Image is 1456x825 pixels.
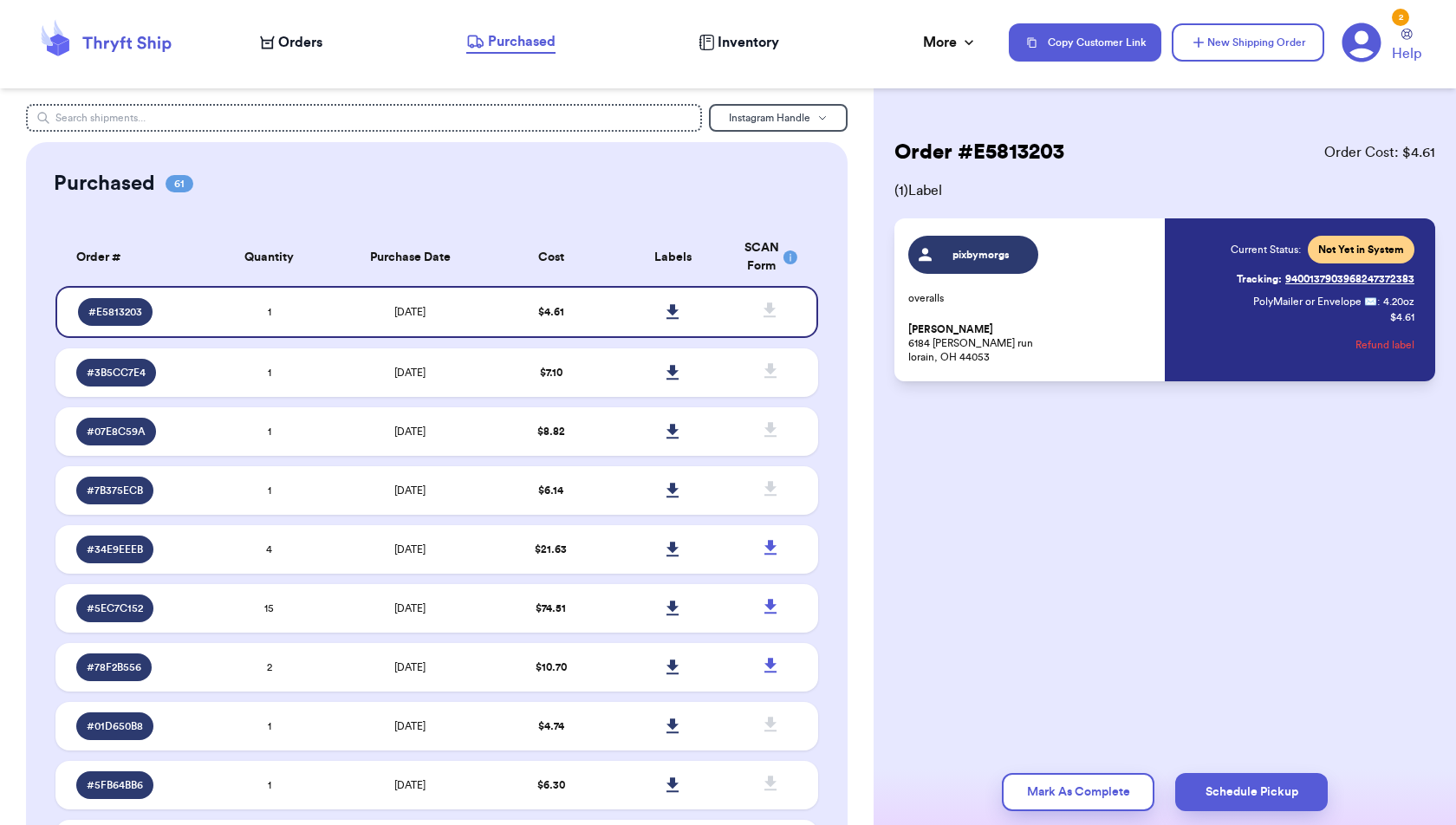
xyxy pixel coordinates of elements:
[537,426,565,437] span: $ 8.82
[394,662,426,672] span: [DATE]
[394,426,426,437] span: [DATE]
[908,322,1154,364] p: 6184 [PERSON_NAME] run lorain, OH 44053
[1231,243,1301,257] span: Current Status:
[699,32,779,53] a: Inventory
[466,31,556,54] a: Purchased
[394,367,426,378] span: [DATE]
[87,425,146,438] span: # 07E8C59A
[1318,243,1404,257] span: Not Yet in System
[1324,142,1435,163] span: Order Cost: $ 4.61
[87,778,143,792] span: # 5FB64BB6
[1175,773,1328,811] button: Schedule Pickup
[540,367,562,378] span: $ 7.10
[1253,296,1377,307] span: PolyMailer or Envelope ✉️
[729,113,810,123] span: Instagram Handle
[268,780,271,790] span: 1
[268,426,271,437] span: 1
[268,721,271,731] span: 1
[538,721,564,731] span: $ 4.74
[88,305,142,319] span: # E5813203
[394,307,426,317] span: [DATE]
[87,542,143,556] span: # 34E9EEEB
[536,662,567,672] span: $ 10.70
[394,721,426,731] span: [DATE]
[54,170,155,198] h2: Purchased
[923,32,978,53] div: More
[268,367,271,378] span: 1
[208,229,330,286] th: Quantity
[535,544,567,555] span: $ 21.63
[908,291,1154,305] p: overalls
[894,180,1435,201] span: ( 1 ) Label
[709,104,848,132] button: Instagram Handle
[268,307,271,317] span: 1
[908,323,993,336] span: [PERSON_NAME]
[55,229,208,286] th: Order #
[394,603,426,614] span: [DATE]
[267,662,272,672] span: 2
[488,31,556,52] span: Purchased
[1237,265,1414,293] a: Tracking:9400137903968247372383
[394,780,426,790] span: [DATE]
[330,229,491,286] th: Purchase Date
[266,544,272,555] span: 4
[87,484,143,497] span: # 7B375ECB
[260,32,322,53] a: Orders
[538,485,563,496] span: $ 6.14
[278,32,322,53] span: Orders
[894,139,1064,166] h2: Order # E5813203
[1237,272,1282,286] span: Tracking:
[26,104,702,132] input: Search shipments...
[536,603,566,614] span: $ 74.51
[1390,310,1414,324] p: $ 4.61
[744,239,797,276] div: SCAN Form
[537,780,565,790] span: $ 6.30
[268,485,271,496] span: 1
[166,175,193,192] span: 61
[394,544,426,555] span: [DATE]
[1383,295,1414,309] span: 4.20 oz
[1002,773,1154,811] button: Mark As Complete
[1392,9,1409,26] div: 2
[264,603,274,614] span: 15
[1392,29,1421,64] a: Help
[491,229,613,286] th: Cost
[394,485,426,496] span: [DATE]
[1355,326,1414,364] button: Refund label
[940,248,1023,262] span: pixbymorgs
[87,366,146,380] span: # 3B5CC7E4
[538,307,564,317] span: $ 4.61
[1392,43,1421,64] span: Help
[87,660,141,674] span: # 78F2B556
[1172,23,1324,62] button: New Shipping Order
[1009,23,1161,62] button: Copy Customer Link
[612,229,734,286] th: Labels
[1377,295,1380,309] span: :
[87,719,143,733] span: # 01D650B8
[718,32,779,53] span: Inventory
[1342,23,1381,62] a: 2
[87,601,143,615] span: # 5EC7C152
